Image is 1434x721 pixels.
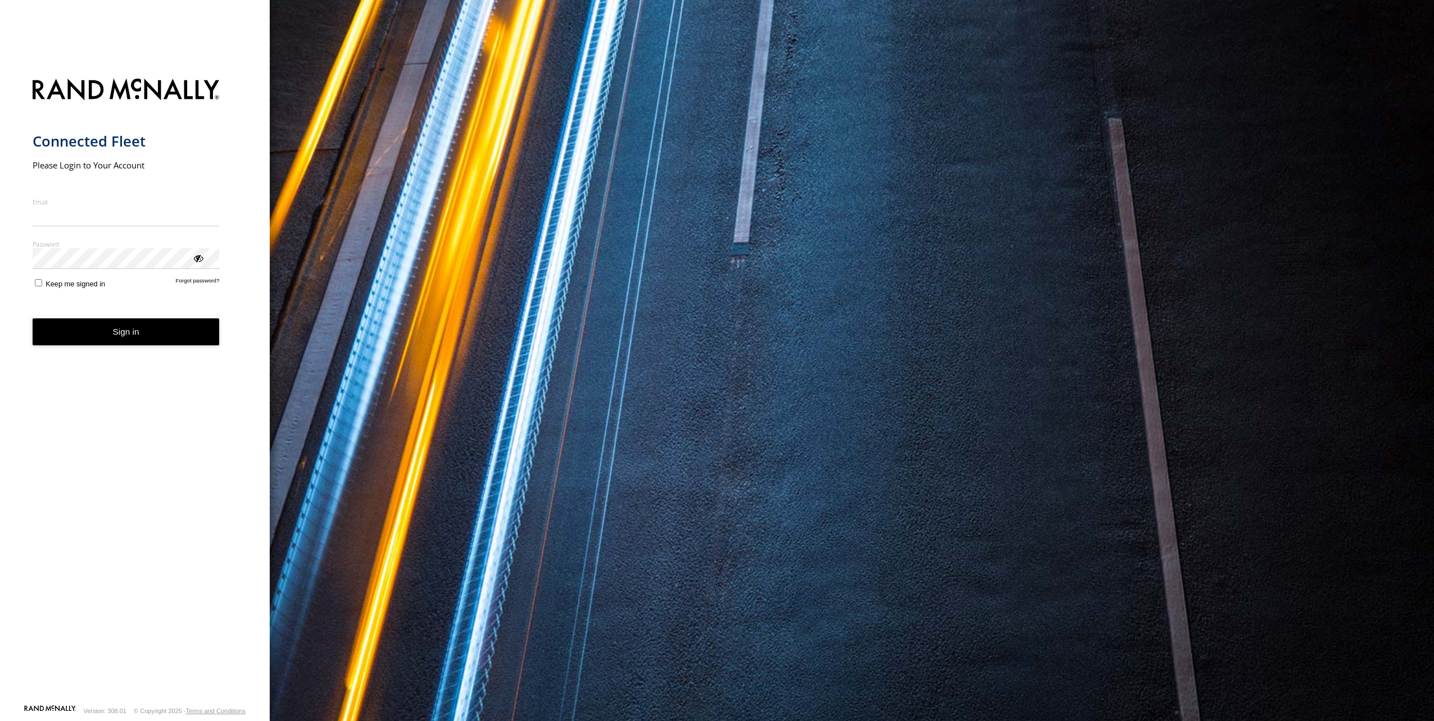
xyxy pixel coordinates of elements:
label: Email [33,198,220,206]
img: Rand McNally [33,76,220,105]
a: Forgot password? [176,277,220,288]
a: Terms and Conditions [186,708,246,714]
a: Visit our Website [24,705,76,717]
span: Keep me signed in [46,280,105,288]
input: Keep me signed in [35,279,42,286]
form: main [33,72,238,704]
div: Version: 308.01 [84,708,126,714]
div: ViewPassword [192,252,203,263]
div: © Copyright 2025 - [134,708,246,714]
label: Password [33,240,220,248]
h1: Connected Fleet [33,132,220,150]
button: Sign in [33,318,220,346]
h2: Please Login to Your Account [33,159,220,171]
